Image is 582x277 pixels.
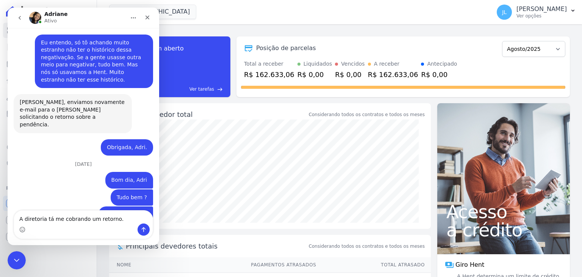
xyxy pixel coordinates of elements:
p: [PERSON_NAME] [516,5,567,13]
div: Plataformas [6,184,91,193]
div: Total a receber [244,60,294,68]
button: Início [119,3,133,17]
div: Bom dia, Adri [98,164,145,181]
span: Ver tarefas [189,86,214,93]
a: Visão Geral [3,23,94,38]
a: Ver tarefas east [155,86,223,93]
a: Clientes [3,90,94,105]
div: Juliany diz… [6,182,145,199]
span: Considerando todos os contratos e todos os meses [309,243,425,250]
iframe: Intercom live chat [8,8,159,245]
button: JL [PERSON_NAME] Ver opções [491,2,582,23]
textarea: Envie uma mensagem... [6,203,145,216]
a: Recebíveis [3,196,94,211]
button: Selecionador de Emoji [12,219,18,225]
button: Enviar uma mensagem [130,216,142,228]
div: Eu entendo, só tô achando muito estranho não ter o histórico dessa negativação. Se a gente usasse... [33,31,139,76]
div: Juliany diz… [6,199,145,222]
div: R$ 0,00 [335,69,365,80]
a: Contratos [3,39,94,55]
div: [PERSON_NAME], enviamos novamente e-mail para o [PERSON_NAME] solicitando o retorno sobre a pendê... [6,87,124,125]
div: A receber [374,60,400,68]
th: Total Atrasado [316,257,431,273]
div: Juliany diz… [6,164,145,182]
th: Nome [109,257,167,273]
div: Algum retorno ? [91,199,145,216]
div: Antecipado [427,60,457,68]
div: Considerando todos os contratos e todos os meses [309,111,425,118]
span: Principais devedores totais [126,241,307,251]
div: Juliany diz… [6,132,145,154]
div: Obrigada, Adri. [99,136,139,144]
span: JL [502,9,507,15]
div: Saldo devedor total [126,109,307,120]
span: Acesso [446,203,561,221]
div: Tudo bem ? [103,182,145,198]
div: Tudo bem ? [109,186,139,194]
iframe: Intercom live chat [8,251,26,269]
div: Liquidados [304,60,332,68]
div: R$ 162.633,06 [244,69,294,80]
a: Conta Hent [3,212,94,228]
div: [DATE] [6,154,145,164]
span: Giro Hent [455,260,484,269]
span: a crédito [446,221,561,239]
a: Crédito [3,140,94,155]
a: Negativação [3,156,94,172]
div: Posição de parcelas [256,44,316,53]
a: Transferências [3,123,94,138]
div: Bom dia, Adri [104,169,139,176]
div: [PERSON_NAME], enviamos novamente e-mail para o [PERSON_NAME] solicitando o retorno sobre a pendê... [12,91,118,121]
a: Minha Carteira [3,106,94,121]
div: Juliany diz… [6,27,145,87]
p: Ativo [37,9,49,17]
span: east [217,87,223,92]
div: Fechar [133,3,147,17]
div: Vencidos [341,60,365,68]
a: Parcelas [3,56,94,71]
a: Lotes [3,73,94,88]
p: Ver opções [516,13,567,19]
div: Eu entendo, só tô achando muito estranho não ter o histórico dessa negativação. Se a gente usasse... [27,27,145,81]
th: Pagamentos Atrasados [167,257,317,273]
div: R$ 162.633,06 [368,69,418,80]
div: Adriane diz… [6,87,145,131]
div: R$ 0,00 [421,69,457,80]
div: R$ 0,00 [297,69,332,80]
div: Obrigada, Adri. [93,132,145,148]
button: [GEOGRAPHIC_DATA] [109,5,196,19]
